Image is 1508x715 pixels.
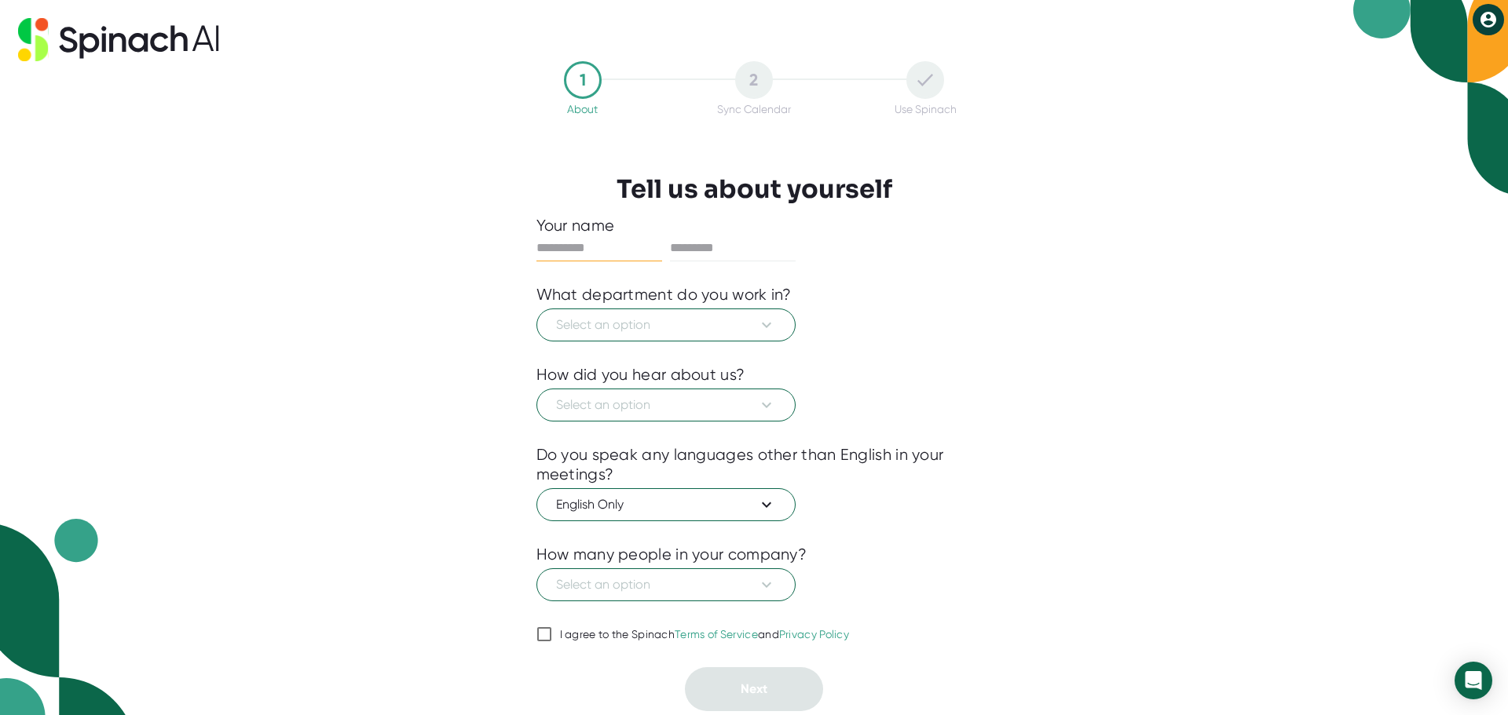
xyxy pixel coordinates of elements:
div: Open Intercom Messenger [1455,662,1492,699]
span: Select an option [556,396,776,414]
button: Select an option [536,308,796,341]
div: How many people in your company? [536,545,807,564]
span: Select an option [556,575,776,594]
div: How did you hear about us? [536,365,745,385]
h3: Tell us about yourself [617,174,892,204]
button: Select an option [536,389,796,421]
div: 1 [564,61,602,99]
div: What department do you work in? [536,285,792,305]
span: Select an option [556,316,776,334]
div: Do you speak any languages other than English in your meetings? [536,445,972,484]
button: English Only [536,488,796,521]
div: I agree to the Spinach and [560,628,850,642]
button: Select an option [536,568,796,601]
div: Sync Calendar [717,103,791,115]
a: Privacy Policy [779,628,849,640]
div: About [567,103,598,115]
span: English Only [556,495,776,514]
div: 2 [735,61,773,99]
button: Next [685,667,823,711]
a: Terms of Service [675,628,758,640]
div: Your name [536,216,972,235]
div: Use Spinach [895,103,957,115]
span: Next [741,681,767,696]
